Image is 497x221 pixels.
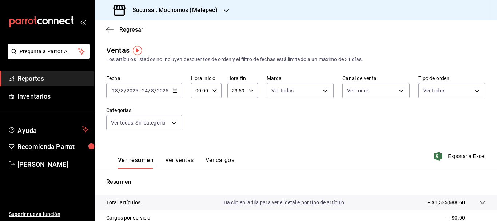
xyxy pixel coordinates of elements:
label: Hora fin [227,76,258,81]
input: -- [112,88,118,94]
div: navigation tabs [118,157,234,169]
span: - [139,88,141,94]
span: Sugerir nueva función [9,210,88,218]
label: Hora inicio [191,76,222,81]
img: Tooltip marker [133,46,142,55]
label: Fecha [106,76,182,81]
span: / [124,88,126,94]
span: Ver todas, Sin categoría [111,119,166,126]
a: Pregunta a Parrot AI [5,53,90,60]
label: Tipo de orden [418,76,485,81]
span: Regresar [119,26,143,33]
button: Ver cargos [206,157,235,169]
button: Exportar a Excel [436,152,485,161]
span: Inventarios [17,91,88,101]
span: Ver todos [347,87,369,94]
input: ---- [126,88,139,94]
span: Ayuda [17,125,79,134]
p: + $1,535,688.60 [428,199,465,206]
div: Los artículos listados no incluyen descuentos de orden y el filtro de fechas está limitado a un m... [106,56,485,63]
button: Pregunta a Parrot AI [8,44,90,59]
p: Resumen [106,178,485,186]
input: -- [151,88,154,94]
label: Marca [267,76,334,81]
span: / [154,88,156,94]
span: / [118,88,120,94]
span: Ver todos [423,87,445,94]
span: [PERSON_NAME] [17,159,88,169]
label: Categorías [106,108,182,113]
p: Da clic en la fila para ver el detalle por tipo de artículo [224,199,345,206]
p: Total artículos [106,199,140,206]
span: / [148,88,150,94]
button: open_drawer_menu [80,19,86,25]
button: Ver ventas [165,157,194,169]
span: Ver todas [271,87,294,94]
input: ---- [156,88,169,94]
span: Pregunta a Parrot AI [20,48,78,55]
button: Ver resumen [118,157,154,169]
label: Canal de venta [342,76,409,81]
button: Regresar [106,26,143,33]
span: Recomienda Parrot [17,142,88,151]
div: Ventas [106,45,130,56]
h3: Sucursal: Mochomos (Metepec) [127,6,218,15]
input: -- [142,88,148,94]
span: Reportes [17,74,88,83]
input: -- [120,88,124,94]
